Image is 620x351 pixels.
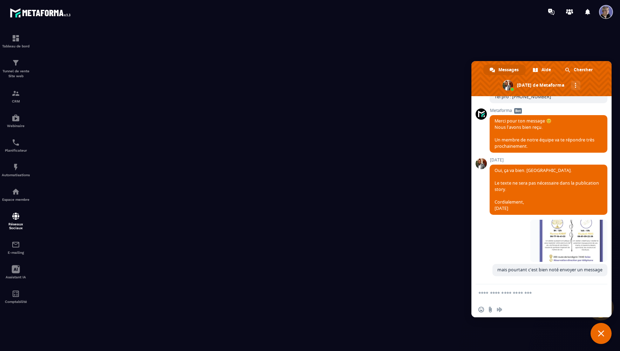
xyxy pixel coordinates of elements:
[495,167,599,211] span: Oui, ça va bien. [GEOGRAPHIC_DATA]. Le texte ne sera pas nécessaire dans la publication story. Co...
[2,222,30,230] p: Réseaux Sociaux
[497,267,602,273] span: mais pourtant c'est bien noté envoyer un message
[559,65,600,75] div: Chercher
[571,81,580,90] div: Autres canaux
[2,53,30,84] a: formationformationTunnel de vente Site web
[2,29,30,53] a: formationformationTableau de bord
[490,108,607,113] span: Metaforma
[2,251,30,254] p: E-mailing
[2,275,30,279] p: Assistant IA
[12,34,20,42] img: formation
[490,158,607,163] span: [DATE]
[12,114,20,122] img: automations
[526,65,558,75] div: Aide
[2,198,30,201] p: Espace membre
[498,65,519,75] span: Messages
[478,307,484,312] span: Insérer un emoji
[2,284,30,309] a: accountantaccountantComptabilité
[2,148,30,152] p: Planificateur
[12,290,20,298] img: accountant
[591,323,612,344] div: Fermer le chat
[2,44,30,48] p: Tableau de bord
[495,118,594,149] span: Merci pour ton message 😊 Nous l’avons bien reçu. Un membre de notre équipe va te répondre très pr...
[2,207,30,235] a: social-networksocial-networkRéseaux Sociaux
[2,124,30,128] p: Webinaire
[10,6,73,19] img: logo
[574,65,593,75] span: Chercher
[12,89,20,98] img: formation
[483,65,526,75] div: Messages
[514,108,522,114] span: Bot
[2,99,30,103] p: CRM
[497,307,502,312] span: Message audio
[478,290,589,297] textarea: Entrez votre message...
[12,163,20,171] img: automations
[2,182,30,207] a: automationsautomationsEspace membre
[2,69,30,79] p: Tunnel de vente Site web
[488,307,493,312] span: Envoyer un fichier
[2,260,30,284] a: Assistant IA
[2,84,30,108] a: formationformationCRM
[12,212,20,220] img: social-network
[2,235,30,260] a: emailemailE-mailing
[12,59,20,67] img: formation
[2,133,30,158] a: schedulerschedulerPlanificateur
[2,158,30,182] a: automationsautomationsAutomatisations
[12,138,20,147] img: scheduler
[2,300,30,304] p: Comptabilité
[541,65,551,75] span: Aide
[12,240,20,249] img: email
[12,187,20,196] img: automations
[2,173,30,177] p: Automatisations
[2,108,30,133] a: automationsautomationsWebinaire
